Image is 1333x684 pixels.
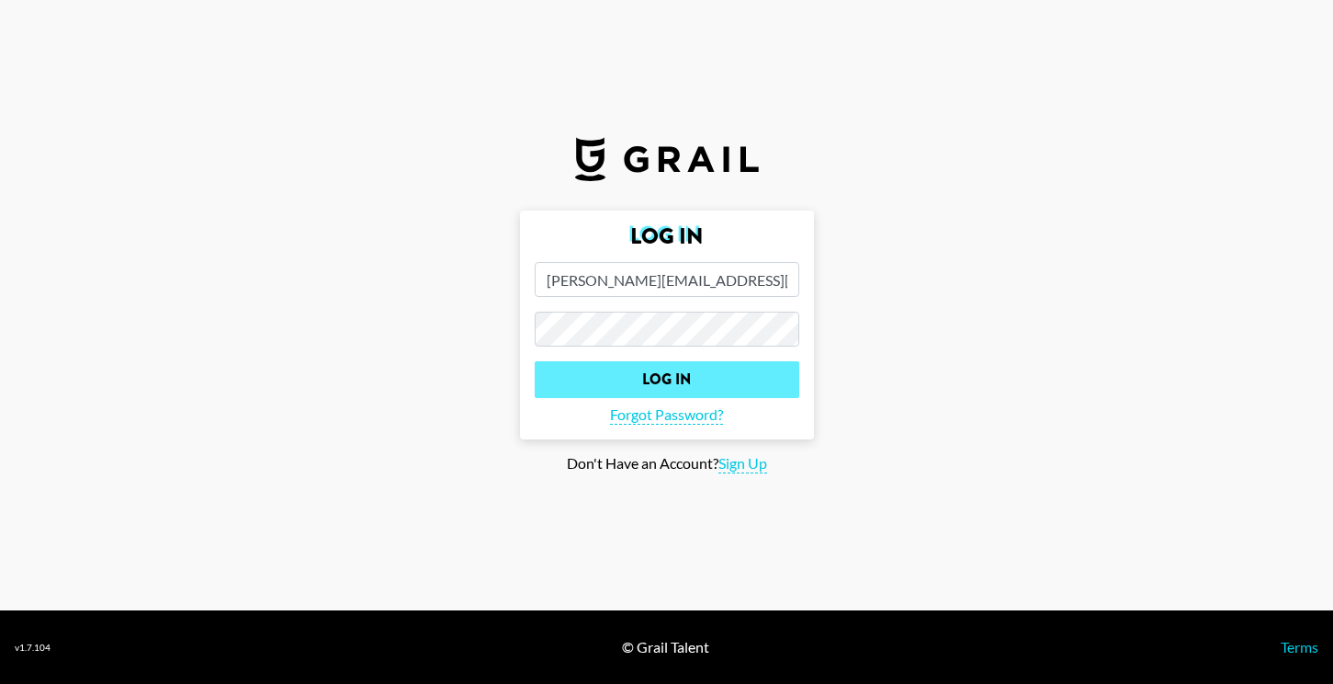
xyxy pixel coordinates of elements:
span: Forgot Password? [610,405,723,425]
span: Sign Up [718,454,767,473]
input: Log In [535,361,799,398]
h2: Log In [535,225,799,247]
div: Don't Have an Account? [15,454,1318,473]
input: Email [535,262,799,297]
iframe: Drift Widget Chat Controller [1241,592,1311,662]
div: v 1.7.104 [15,642,51,654]
img: Grail Talent Logo [575,137,759,181]
div: © Grail Talent [622,638,709,656]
